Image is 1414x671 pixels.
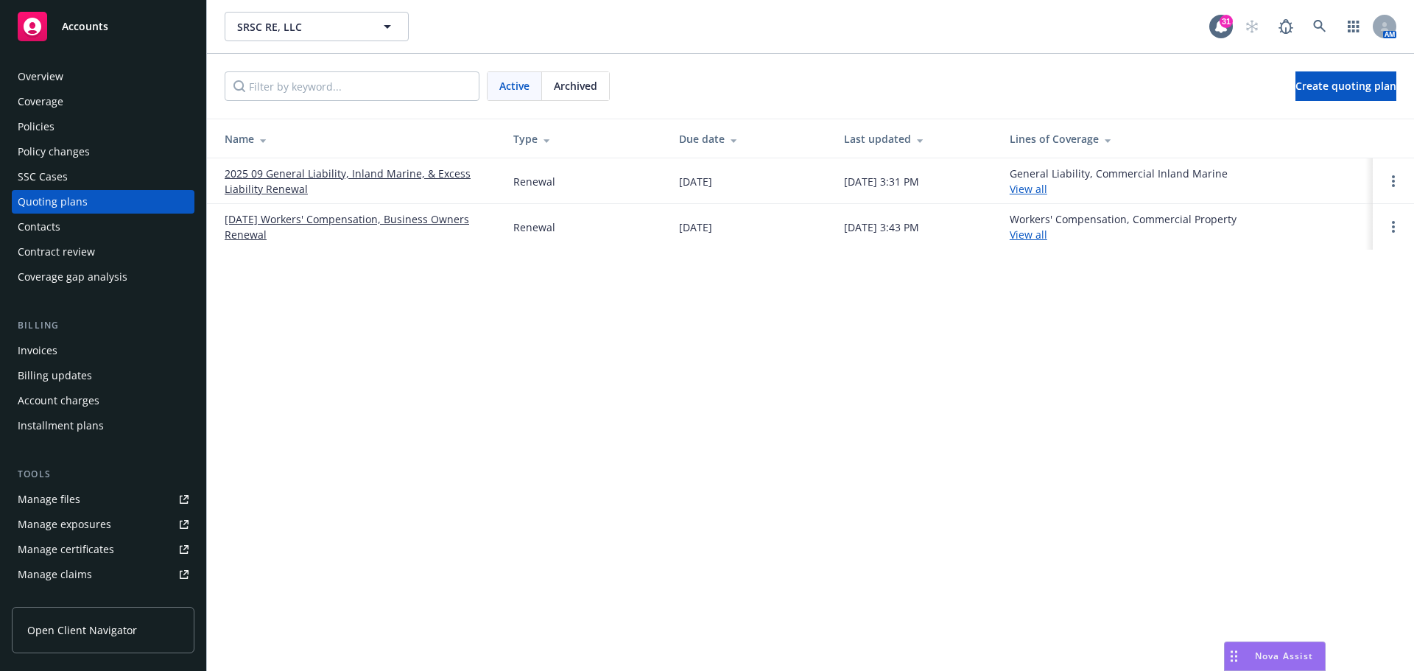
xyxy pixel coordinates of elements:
div: Drag to move [1225,642,1243,670]
div: Installment plans [18,414,104,438]
a: Manage BORs [12,588,194,611]
div: Renewal [513,219,555,235]
div: Last updated [844,131,986,147]
div: Coverage [18,90,63,113]
a: Quoting plans [12,190,194,214]
a: View all [1010,182,1047,196]
div: Policies [18,115,54,138]
button: Nova Assist [1224,642,1326,671]
div: Manage files [18,488,80,511]
div: Name [225,131,490,147]
div: Contract review [18,240,95,264]
div: [DATE] [679,174,712,189]
div: Manage claims [18,563,92,586]
a: Accounts [12,6,194,47]
a: Manage claims [12,563,194,586]
div: Billing updates [18,364,92,387]
div: Renewal [513,174,555,189]
a: Switch app [1339,12,1368,41]
div: Coverage gap analysis [18,265,127,289]
span: Archived [554,78,597,94]
div: Account charges [18,389,99,412]
span: SRSC RE, LLC [237,19,365,35]
div: Manage certificates [18,538,114,561]
div: Lines of Coverage [1010,131,1361,147]
div: 31 [1220,15,1233,28]
a: Policy changes [12,140,194,164]
a: Search [1305,12,1334,41]
div: Tools [12,467,194,482]
div: Manage exposures [18,513,111,536]
div: Quoting plans [18,190,88,214]
a: Policies [12,115,194,138]
button: SRSC RE, LLC [225,12,409,41]
a: View all [1010,228,1047,242]
span: Active [499,78,530,94]
a: Coverage [12,90,194,113]
div: Invoices [18,339,57,362]
div: Billing [12,318,194,333]
a: Installment plans [12,414,194,438]
div: Manage BORs [18,588,87,611]
div: Policy changes [18,140,90,164]
span: Create quoting plan [1295,79,1396,93]
div: General Liability, Commercial Inland Marine [1010,166,1228,197]
a: Start snowing [1237,12,1267,41]
a: Contacts [12,215,194,239]
a: Overview [12,65,194,88]
a: Manage files [12,488,194,511]
div: Overview [18,65,63,88]
a: SSC Cases [12,165,194,189]
a: Create quoting plan [1295,71,1396,101]
div: Type [513,131,655,147]
a: Open options [1385,218,1402,236]
a: Report a Bug [1271,12,1301,41]
a: Contract review [12,240,194,264]
div: SSC Cases [18,165,68,189]
a: Manage certificates [12,538,194,561]
div: Workers' Compensation, Commercial Property [1010,211,1237,242]
div: [DATE] 3:31 PM [844,174,919,189]
a: Billing updates [12,364,194,387]
div: [DATE] 3:43 PM [844,219,919,235]
span: Accounts [62,21,108,32]
div: Contacts [18,215,60,239]
div: Due date [679,131,821,147]
a: Invoices [12,339,194,362]
a: Manage exposures [12,513,194,536]
span: Open Client Navigator [27,622,137,638]
a: [DATE] Workers' Compensation, Business Owners Renewal [225,211,490,242]
a: Account charges [12,389,194,412]
span: Nova Assist [1255,650,1313,662]
a: Open options [1385,172,1402,190]
a: Coverage gap analysis [12,265,194,289]
a: 2025 09 General Liability, Inland Marine, & Excess Liability Renewal [225,166,490,197]
input: Filter by keyword... [225,71,479,101]
div: [DATE] [679,219,712,235]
